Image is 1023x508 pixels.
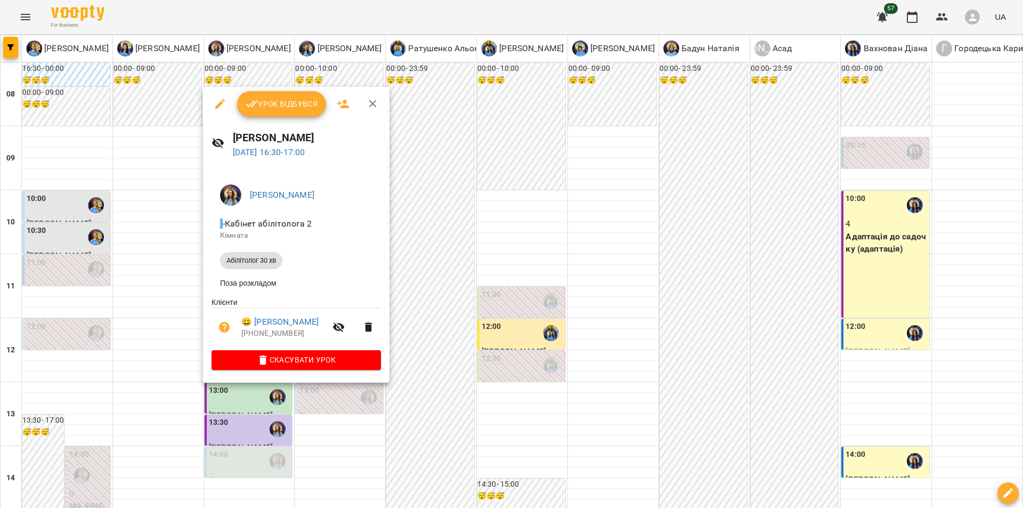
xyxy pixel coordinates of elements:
[250,190,314,200] a: [PERSON_NAME]
[220,353,372,366] span: Скасувати Урок
[241,316,319,328] a: 😀 [PERSON_NAME]
[220,184,241,206] img: 21cd2f0faf8aac3563c6c29d31e2cc7f.jpg
[220,219,314,229] span: - Кабінет абілітолога 2
[212,297,381,350] ul: Клієнти
[220,230,372,241] p: Кімната
[220,256,282,265] span: Абілітолог 30 хв
[233,147,305,157] a: [DATE] 16:30-17:00
[237,91,327,117] button: Урок відбувся
[212,273,381,293] li: Поза розкладом
[212,315,237,340] button: Візит ще не сплачено. Додати оплату?
[246,98,318,110] span: Урок відбувся
[233,130,381,146] h6: [PERSON_NAME]
[212,350,381,369] button: Скасувати Урок
[241,328,326,339] p: [PHONE_NUMBER]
